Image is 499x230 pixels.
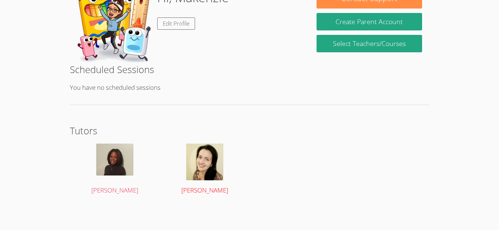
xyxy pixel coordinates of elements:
[167,144,242,196] a: [PERSON_NAME]
[186,144,223,180] img: Screenshot%202022-07-16%2010.55.09%20PM.png
[317,13,422,30] button: Create Parent Account
[70,82,429,93] p: You have no scheduled sessions
[96,144,133,175] img: kiyah_headshot.jpg
[91,186,138,194] span: [PERSON_NAME]
[157,17,195,30] a: Edit Profile
[70,124,429,138] h2: Tutors
[317,35,422,52] a: Select Teachers/Courses
[70,62,429,76] h2: Scheduled Sessions
[181,186,228,194] span: [PERSON_NAME]
[77,144,152,196] a: [PERSON_NAME]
